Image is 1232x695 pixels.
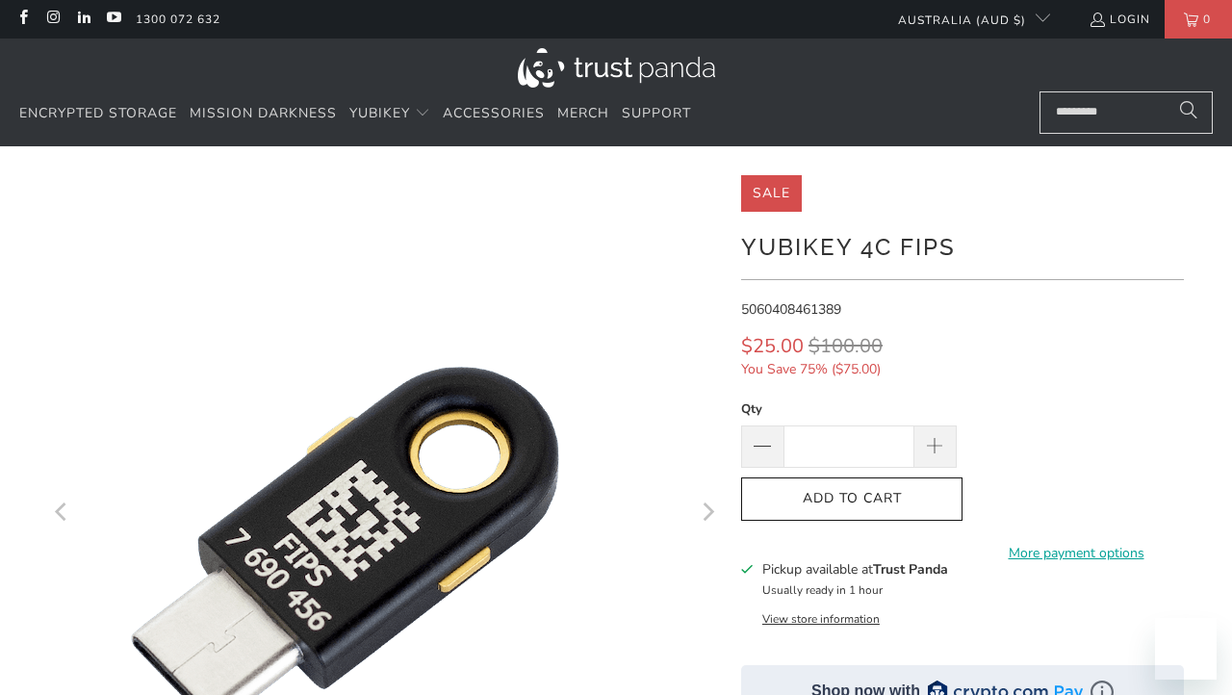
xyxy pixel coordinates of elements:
span: Sale [753,184,790,202]
a: Login [1089,9,1150,30]
a: Accessories [443,91,545,137]
span: Support [622,104,691,122]
span: $25.00 [741,333,804,359]
span: Merch [557,104,609,122]
a: Encrypted Storage [19,91,177,137]
span: Add to Cart [761,491,942,507]
a: Support [622,91,691,137]
img: Trust Panda Australia [518,48,715,88]
a: Trust Panda Australia on LinkedIn [75,12,91,27]
span: YubiKey [349,104,410,122]
input: Search... [1039,91,1213,134]
summary: YubiKey [349,91,430,137]
iframe: Button to launch messaging window [1155,618,1217,680]
button: Add to Cart [741,477,962,521]
a: Merch [557,91,609,137]
h1: YubiKey 4C FIPS [741,226,1184,265]
span: 5060408461389 [741,300,841,319]
span: $100.00 [808,333,883,359]
small: Usually ready in 1 hour [762,582,883,598]
a: More payment options [968,543,1184,564]
a: 1300 072 632 [136,9,220,30]
a: Trust Panda Australia on Instagram [44,12,61,27]
a: Trust Panda Australia on Facebook [14,12,31,27]
span: $75.00 [835,360,877,378]
label: Qty [741,399,957,420]
span: Encrypted Storage [19,104,177,122]
button: View store information [762,611,880,627]
b: Trust Panda [873,560,948,579]
a: Mission Darkness [190,91,337,137]
span: Mission Darkness [190,104,337,122]
h3: Pickup available at [762,559,948,579]
a: Trust Panda Australia on YouTube [105,12,121,27]
nav: Translation missing: en.navigation.header.main_nav [19,91,691,137]
span: Accessories [443,104,545,122]
button: Search [1165,91,1213,134]
span: You Save 75% ( ) [741,359,1027,380]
